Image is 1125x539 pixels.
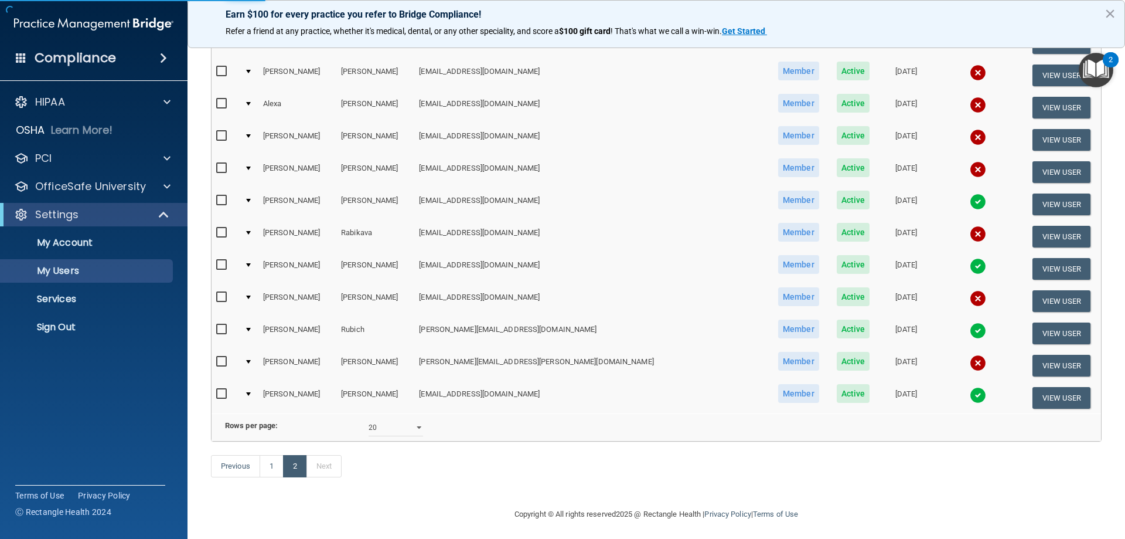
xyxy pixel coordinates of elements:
td: [EMAIL_ADDRESS][DOMAIN_NAME] [414,221,769,253]
td: [PERSON_NAME] [258,188,336,221]
td: [DATE] [878,350,935,382]
td: [EMAIL_ADDRESS][DOMAIN_NAME] [414,188,769,221]
td: [PERSON_NAME] [336,350,414,382]
p: Earn $100 for every practice you refer to Bridge Compliance! [226,9,1087,20]
td: [EMAIL_ADDRESS][DOMAIN_NAME] [414,59,769,91]
button: View User [1032,194,1090,215]
a: Next [306,455,342,477]
img: cross.ca9f0e7f.svg [970,97,986,113]
td: [EMAIL_ADDRESS][DOMAIN_NAME] [414,285,769,317]
div: 2 [1109,60,1113,75]
span: Member [778,126,819,145]
td: [PERSON_NAME] [336,188,414,221]
span: ! That's what we call a win-win. [611,26,722,36]
td: [EMAIL_ADDRESS][DOMAIN_NAME] [414,156,769,188]
span: Active [837,191,870,209]
a: 2 [283,455,307,477]
img: tick.e7d51cea.svg [970,387,986,404]
a: Get Started [722,26,767,36]
a: OfficeSafe University [14,179,171,194]
span: Active [837,384,870,403]
td: Rubich [336,317,414,350]
button: View User [1032,387,1090,409]
span: Active [837,158,870,177]
img: cross.ca9f0e7f.svg [970,290,986,307]
strong: Get Started [722,26,765,36]
img: PMB logo [14,12,173,36]
button: View User [1032,65,1090,86]
td: [PERSON_NAME] [258,382,336,413]
span: Member [778,94,819,113]
td: [DATE] [878,59,935,91]
span: Active [837,320,870,338]
td: [DATE] [878,156,935,188]
span: Refer a friend at any practice, whether it's medical, dental, or any other speciality, and score a [226,26,559,36]
img: cross.ca9f0e7f.svg [970,355,986,371]
button: Close [1104,4,1116,23]
p: My Account [8,237,168,249]
button: View User [1032,323,1090,344]
div: Copyright © All rights reserved 2025 @ Rectangle Health | | [442,496,870,533]
td: [PERSON_NAME] [258,124,336,156]
a: Previous [211,455,260,477]
td: [PERSON_NAME] [258,59,336,91]
p: OSHA [16,123,45,137]
td: [PERSON_NAME] [258,285,336,317]
td: [PERSON_NAME] [336,124,414,156]
td: [DATE] [878,91,935,124]
img: tick.e7d51cea.svg [970,323,986,339]
td: Rabikava [336,221,414,253]
p: Learn More! [51,123,113,137]
td: [EMAIL_ADDRESS][DOMAIN_NAME] [414,91,769,124]
button: View User [1032,97,1090,118]
p: Sign Out [8,321,168,333]
td: [PERSON_NAME] [258,317,336,350]
b: Rows per page: [225,421,278,430]
span: Active [837,223,870,242]
td: [DATE] [878,221,935,253]
span: Active [837,62,870,80]
a: PCI [14,151,171,165]
td: [EMAIL_ADDRESS][DOMAIN_NAME] [414,124,769,156]
span: Active [837,352,870,371]
img: cross.ca9f0e7f.svg [970,129,986,145]
td: [DATE] [878,253,935,285]
span: Ⓒ Rectangle Health 2024 [15,506,111,518]
td: [PERSON_NAME] [258,221,336,253]
td: [PERSON_NAME] [336,156,414,188]
button: View User [1032,290,1090,312]
button: View User [1032,129,1090,151]
span: Active [837,126,870,145]
span: Active [837,255,870,274]
td: [PERSON_NAME][EMAIL_ADDRESS][PERSON_NAME][DOMAIN_NAME] [414,350,769,382]
span: Member [778,384,819,403]
a: Settings [14,208,170,222]
img: cross.ca9f0e7f.svg [970,65,986,81]
a: HIPAA [14,95,171,109]
a: 1 [260,455,284,477]
td: [PERSON_NAME] [336,91,414,124]
td: [EMAIL_ADDRESS][DOMAIN_NAME] [414,382,769,413]
p: HIPAA [35,95,65,109]
img: tick.e7d51cea.svg [970,258,986,274]
span: Member [778,191,819,209]
td: [DATE] [878,188,935,221]
td: [EMAIL_ADDRESS][DOMAIN_NAME] [414,253,769,285]
button: Open Resource Center, 2 new notifications [1079,53,1113,87]
td: [DATE] [878,382,935,413]
td: Alexa [258,91,336,124]
p: OfficeSafe University [35,179,146,194]
td: [PERSON_NAME] [336,59,414,91]
span: Member [778,352,819,371]
a: Privacy Policy [78,490,131,501]
td: [PERSON_NAME] [258,156,336,188]
a: Terms of Use [753,510,798,518]
span: Member [778,320,819,338]
span: Active [837,287,870,306]
button: View User [1032,161,1090,183]
td: [DATE] [878,317,935,350]
p: Settings [35,208,79,222]
img: tick.e7d51cea.svg [970,194,986,210]
td: [PERSON_NAME] [258,253,336,285]
p: My Users [8,265,168,277]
